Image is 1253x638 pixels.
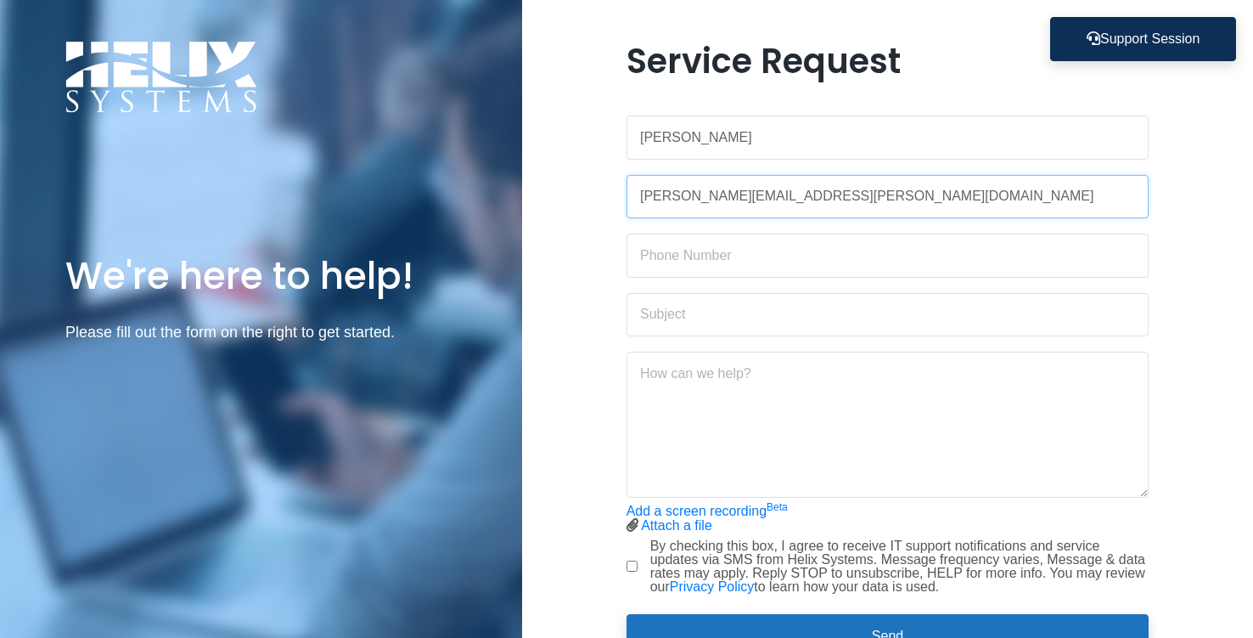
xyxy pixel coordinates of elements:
[626,175,1149,219] input: Work Email
[767,501,788,513] sup: Beta
[65,251,457,300] h1: We're here to help!
[641,518,712,533] a: Attach a file
[670,579,755,594] a: Privacy Policy
[626,293,1149,337] input: Subject
[650,539,1149,594] label: By checking this box, I agree to receive IT support notifications and service updates via SMS fro...
[65,41,257,113] img: Logo
[1050,17,1236,61] button: Support Session
[626,504,788,518] a: Add a screen recordingBeta
[65,320,457,345] p: Please fill out the form on the right to get started.
[626,41,1149,82] h1: Service Request
[626,116,1149,160] input: Name
[626,234,1149,278] input: Phone Number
